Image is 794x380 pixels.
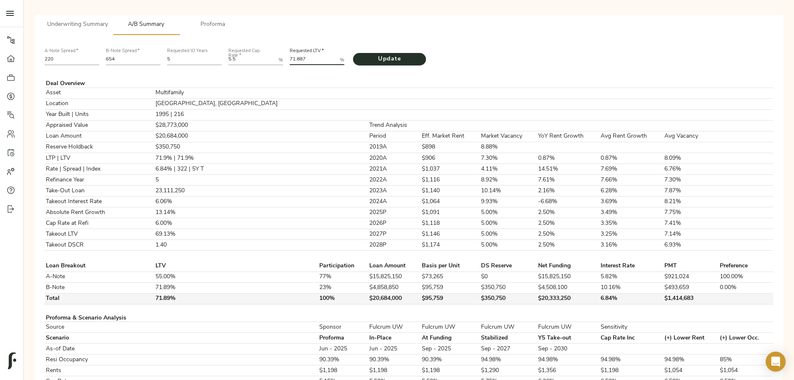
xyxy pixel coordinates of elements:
td: $20,684,000 [155,131,318,142]
td: 5.00% [480,229,537,240]
td: $1,198 [421,365,480,376]
td: $1,146 [421,229,480,240]
td: $4,858,850 [368,282,421,293]
label: Requested Cap Rate [228,49,269,58]
td: $0 [480,272,537,282]
td: $1,118 [421,218,480,229]
td: Stabilized [480,333,537,344]
td: 7.14% [663,229,719,240]
td: 2026P [368,218,421,229]
td: -6.68% [537,196,599,207]
label: Requested IO Years [167,49,208,53]
td: 6.06% [155,196,318,207]
td: $73,265 [421,272,480,282]
td: 8.21% [663,196,719,207]
td: 94.98% [537,355,599,365]
td: Rate | Spread | Index [45,164,155,175]
td: $350,750 [480,282,537,293]
td: Proforma & Scenario Analysis [45,315,155,322]
td: $1,414,683 [663,293,719,304]
td: 1.40 [155,240,318,251]
td: 10.14% [480,186,537,196]
td: $28,773,000 [155,120,318,131]
td: Jun - 2025 [318,344,368,355]
td: 8.09% [663,153,719,164]
td: 94.98% [663,355,719,365]
td: 4.11% [480,164,537,175]
td: 71.9% | 71.9% [155,153,318,164]
td: 2.50% [537,207,599,218]
span: Update [361,54,418,65]
td: Fulcrum UW [368,322,421,333]
td: 3.35% [599,218,663,229]
td: Take-Out Loan [45,186,155,196]
td: 7.30% [480,153,537,164]
td: Fulcrum UW [421,322,480,333]
td: Preference [719,261,773,272]
td: 5.00% [480,207,537,218]
td: 7.69% [599,164,663,175]
td: 23,111,250 [155,186,318,196]
label: Requested LTV [290,49,323,53]
td: Takeout DSCR [45,240,155,251]
td: Participation [318,261,368,272]
td: 3.25% [599,229,663,240]
td: 2.50% [537,218,599,229]
td: $906 [421,153,480,164]
td: 77% [318,272,368,282]
td: 6.84% [599,293,663,304]
td: Avg Vacancy [663,131,719,142]
label: A-Note Spread [45,49,78,53]
td: $4,508,100 [537,282,599,293]
td: Deal Overview [45,81,155,88]
td: $15,825,150 [368,272,421,282]
td: $95,759 [421,282,480,293]
td: Trend Analysis [368,120,421,131]
td: 14.51% [537,164,599,175]
td: Sep - 2027 [480,344,537,355]
td: Loan Amount [45,131,155,142]
td: $1,037 [421,164,480,175]
td: 0.87% [599,153,663,164]
td: 5.00% [480,218,537,229]
p: % [278,56,283,64]
td: Asset [45,88,155,98]
td: 6.28% [599,186,663,196]
button: Update [353,53,426,65]
td: Loan Amount [368,261,421,272]
td: 6.84% | 322 | 5Y T [155,164,318,175]
td: 6.93% [663,240,719,251]
td: 94.98% [599,355,663,365]
td: 2028P [368,240,421,251]
td: 2027P [368,229,421,240]
td: Avg Rent Growth [599,131,663,142]
span: Underwriting Summary [47,20,108,30]
td: 1995 | 216 [155,109,318,120]
td: LTP | LTV [45,153,155,164]
td: Takeout LTV [45,229,155,240]
td: Market Vacancy [480,131,537,142]
td: 0.87% [537,153,599,164]
td: Cap Rate Inc [599,333,663,344]
td: 6.76% [663,164,719,175]
td: B-Note [45,282,155,293]
td: $15,825,150 [537,272,599,282]
td: DS Reserve [480,261,537,272]
td: 90.39% [318,355,368,365]
td: 2025P [368,207,421,218]
td: 94.98% [480,355,537,365]
td: $898 [421,142,480,153]
label: B-Note Spread [106,49,139,53]
td: 2019A [368,142,421,153]
div: Open Intercom Messenger [766,352,786,372]
td: 100.00% [719,272,773,282]
td: 71.89% [155,282,318,293]
td: Scenario [45,333,155,344]
td: Loan Breakout [45,261,155,272]
td: 8.92% [480,175,537,186]
td: $1,140 [421,186,480,196]
td: PMT [663,261,719,272]
span: A/B Summary [118,20,175,30]
td: 3.49% [599,207,663,218]
td: Sponsor [318,322,368,333]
